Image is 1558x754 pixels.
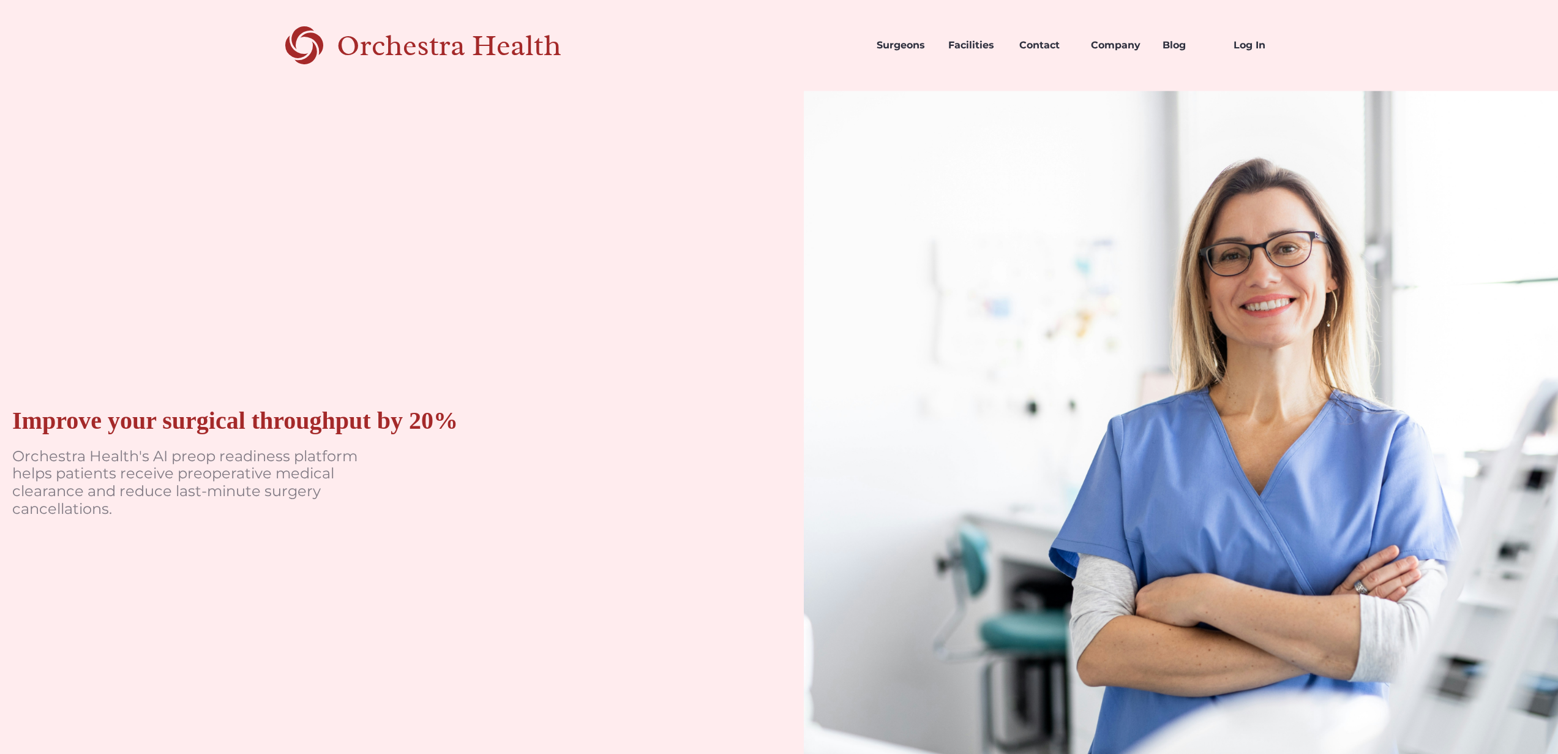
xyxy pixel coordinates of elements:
[263,25,604,66] a: Orchestra Health
[1224,25,1295,66] a: Log In
[12,448,380,518] p: Orchestra Health's AI preop readiness platform helps patients receive preoperative medical cleara...
[337,33,604,58] div: Orchestra Health
[867,25,938,66] a: Surgeons
[1081,25,1153,66] a: Company
[938,25,1010,66] a: Facilities
[12,406,458,435] div: Improve your surgical throughput by 20%
[1009,25,1081,66] a: Contact
[1153,25,1224,66] a: Blog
